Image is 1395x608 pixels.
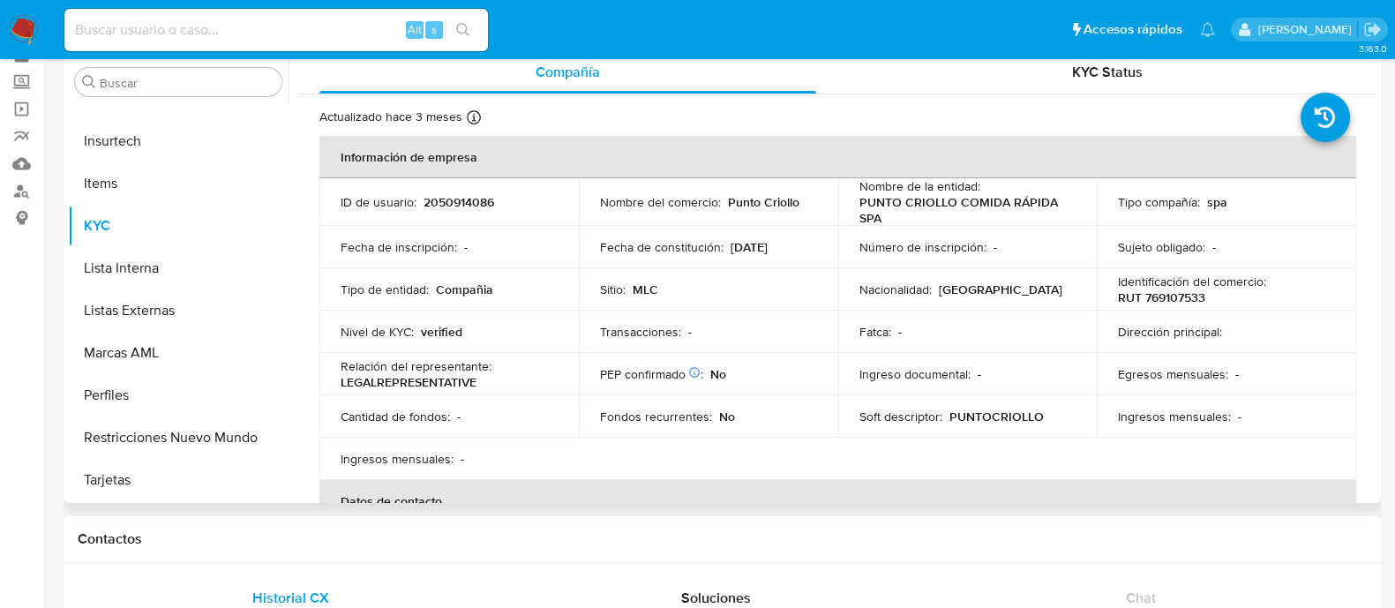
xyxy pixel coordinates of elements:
[68,374,289,417] button: Perfiles
[600,409,712,424] p: Fondos recurrentes :
[1118,366,1228,382] p: Egresos mensuales :
[1118,239,1205,255] p: Sujeto obligado :
[859,409,942,424] p: Soft descriptor :
[1235,366,1239,382] p: -
[1212,239,1216,255] p: -
[341,239,457,255] p: Fecha de inscripción :
[252,588,329,608] span: Historial CX
[633,281,658,297] p: MLC
[859,324,891,340] p: Fatca :
[68,332,289,374] button: Marcas AML
[939,281,1062,297] p: [GEOGRAPHIC_DATA]
[688,324,692,340] p: -
[424,194,494,210] p: 2050914086
[68,120,289,162] button: Insurtech
[719,409,735,424] p: No
[994,239,997,255] p: -
[978,366,981,382] p: -
[600,281,626,297] p: Sitio :
[68,247,289,289] button: Lista Interna
[1257,21,1357,38] p: aline.magdaleno@mercadolibre.com
[64,19,488,41] input: Buscar usuario o caso...
[859,366,971,382] p: Ingreso documental :
[1118,409,1231,424] p: Ingresos mensuales :
[436,281,493,297] p: Compañia
[341,358,491,374] p: Relación del representante :
[600,324,681,340] p: Transacciones :
[341,409,450,424] p: Cantidad de fondos :
[898,324,902,340] p: -
[461,451,464,467] p: -
[341,451,454,467] p: Ingresos mensuales :
[949,409,1044,424] p: PUNTOCRIOLLO
[1118,289,1205,305] p: RUT 769107533
[681,588,751,608] span: Soluciones
[600,366,703,382] p: PEP confirmado :
[859,281,932,297] p: Nacionalidad :
[1118,274,1266,289] p: Identificación del comercio :
[68,417,289,459] button: Restricciones Nuevo Mundo
[1207,194,1227,210] p: spa
[457,409,461,424] p: -
[1118,324,1222,340] p: Dirección principal :
[536,62,600,82] span: Compañía
[341,374,476,390] p: LEGALREPRESENTATIVE
[464,239,468,255] p: -
[600,239,724,255] p: Fecha de constitución :
[341,324,414,340] p: Nivel de KYC :
[319,480,1356,522] th: Datos de contacto
[68,162,289,205] button: Items
[859,178,980,194] p: Nombre de la entidad :
[82,75,96,89] button: Buscar
[600,194,721,210] p: Nombre del comercio :
[319,109,462,125] p: Actualizado hace 3 meses
[319,136,1356,178] th: Información de empresa
[1238,409,1241,424] p: -
[1126,588,1156,608] span: Chat
[859,239,986,255] p: Número de inscripción :
[1084,20,1182,39] span: Accesos rápidos
[1363,20,1382,39] a: Salir
[1200,22,1215,37] a: Notificaciones
[1358,41,1386,56] span: 3.163.0
[421,324,462,340] p: verified
[728,194,799,210] p: Punto Criollo
[68,459,289,501] button: Tarjetas
[68,289,289,332] button: Listas Externas
[1118,194,1200,210] p: Tipo compañía :
[408,21,422,38] span: Alt
[68,205,289,247] button: KYC
[78,530,1367,548] h1: Contactos
[859,194,1069,226] p: PUNTO CRIOLLO COMIDA RÁPIDA SPA
[341,281,429,297] p: Tipo de entidad :
[710,366,726,382] p: No
[445,18,481,42] button: search-icon
[1072,62,1143,82] span: KYC Status
[431,21,437,38] span: s
[100,75,274,91] input: Buscar
[731,239,768,255] p: [DATE]
[341,194,416,210] p: ID de usuario :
